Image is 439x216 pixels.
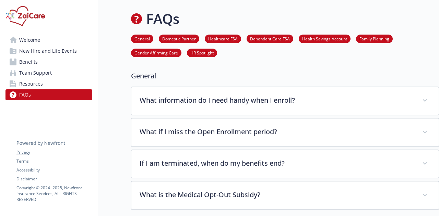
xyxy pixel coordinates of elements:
div: What if I miss the Open Enrollment period? [131,118,439,147]
div: If I am terminated, when do my benefits end? [131,150,439,178]
a: Health Savings Account [299,35,351,42]
a: Benefits [5,56,92,67]
a: Terms [16,158,92,164]
a: Disclaimer [16,176,92,182]
a: Family Planning [356,35,393,42]
span: Resources [19,78,43,89]
a: FAQs [5,89,92,100]
a: New Hire and Life Events [5,46,92,56]
p: What information do I need handy when I enroll? [140,95,414,105]
p: What is the Medical Opt-Out Subsidy? [140,190,414,200]
a: Resources [5,78,92,89]
a: Gender Affirming Care [131,49,181,56]
a: Team Support [5,67,92,78]
a: Welcome [5,35,92,46]
p: Copyright © 2024 - 2025 , Newfront Insurance Services, ALL RIGHTS RESERVED [16,185,92,202]
a: Privacy [16,149,92,155]
p: What if I miss the Open Enrollment period? [140,127,414,137]
a: Accessibility [16,167,92,173]
span: New Hire and Life Events [19,46,77,56]
h1: FAQs [146,9,179,29]
a: HR Spotlight [187,49,217,56]
span: Team Support [19,67,52,78]
div: What is the Medical Opt-Out Subsidy? [131,181,439,209]
a: Healthcare FSA [205,35,241,42]
span: FAQs [19,89,31,100]
p: General [131,71,439,81]
a: General [131,35,153,42]
span: Welcome [19,35,40,46]
div: What information do I need handy when I enroll? [131,87,439,115]
a: Dependent Care FSA [247,35,293,42]
span: Benefits [19,56,38,67]
p: If I am terminated, when do my benefits end? [140,158,414,168]
a: Domestic Partner [159,35,199,42]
